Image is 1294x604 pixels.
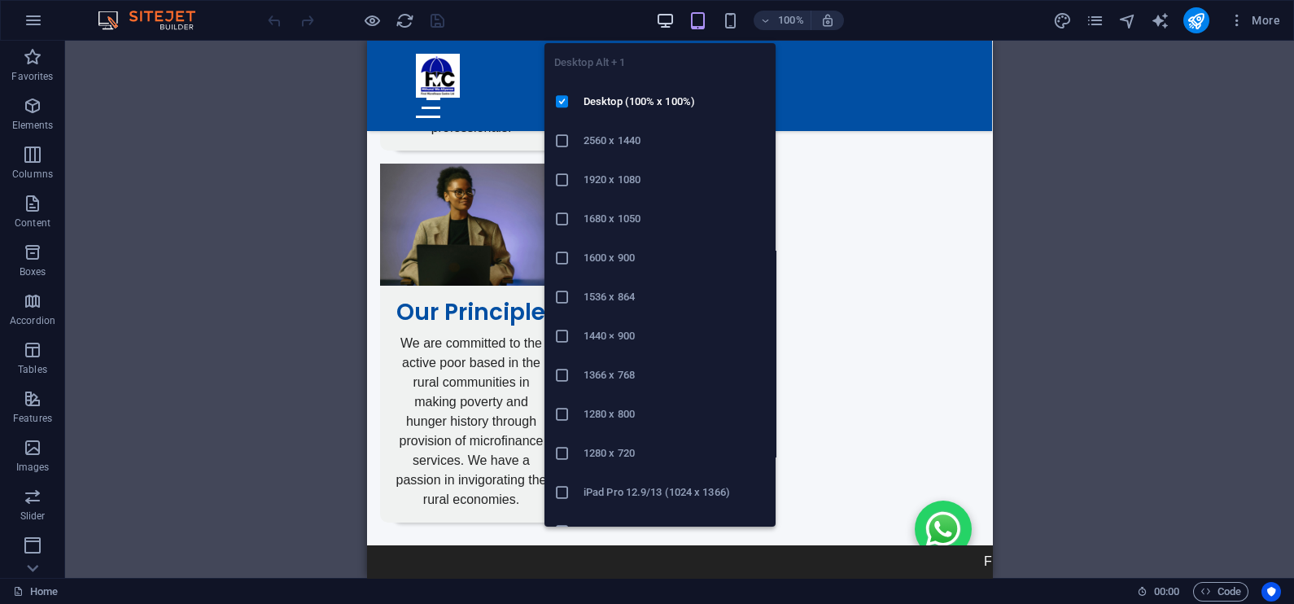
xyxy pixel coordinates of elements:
p: Images [16,461,50,474]
h6: 100% [778,11,804,30]
h6: Desktop (100% x 100%) [584,92,766,112]
button: reload [395,11,414,30]
a: Click to cancel selection. Double-click to open Pages [13,582,58,602]
i: Pages (Ctrl+Alt+S) [1086,11,1104,30]
h6: 1280 x 720 [584,444,766,463]
h6: 1366 x 768 [584,365,766,385]
img: Editor Logo [94,11,216,30]
i: Design (Ctrl+Alt+Y) [1053,11,1072,30]
p: Boxes [20,265,46,278]
i: On resize automatically adjust zoom level to fit chosen device. [820,13,835,28]
h6: 1680 x 1050 [584,209,766,229]
h6: 1920 x 1080 [584,170,766,190]
p: Slider [20,510,46,523]
span: More [1229,12,1280,28]
button: navigator [1118,11,1138,30]
p: Features [13,412,52,425]
i: Publish [1187,11,1205,30]
h6: Galaxy Tab S9/S10 Ultra (1024 x 1366) [584,522,766,541]
h6: 1536 x 864 [584,287,766,307]
i: Reload page [396,11,414,30]
p: Columns [12,168,53,181]
p: Content [15,217,50,230]
i: Navigator [1118,11,1137,30]
h6: Session time [1137,582,1180,602]
p: Elements [12,119,54,132]
button: Code [1193,582,1248,602]
h6: iPad Pro 12.9/13 (1024 x 1366) [584,483,766,502]
button: publish [1183,7,1209,33]
button: pages [1086,11,1105,30]
span: 00 00 [1154,582,1179,602]
button: Usercentrics [1261,582,1281,602]
h6: 1600 x 900 [584,248,766,268]
i: AI Writer [1151,11,1169,30]
p: Tables [18,363,47,376]
span: Code [1200,582,1241,602]
p: Favorites [11,70,53,83]
button: text_generator [1151,11,1170,30]
span: : [1165,585,1168,597]
button: Click here to leave preview mode and continue editing [362,11,382,30]
h6: 1280 x 800 [584,405,766,424]
button: design [1053,11,1073,30]
button: More [1222,7,1287,33]
h6: 1440 × 900 [584,326,766,346]
h6: 2560 x 1440 [584,131,766,151]
button: 100% [754,11,811,30]
p: Accordion [10,314,55,327]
